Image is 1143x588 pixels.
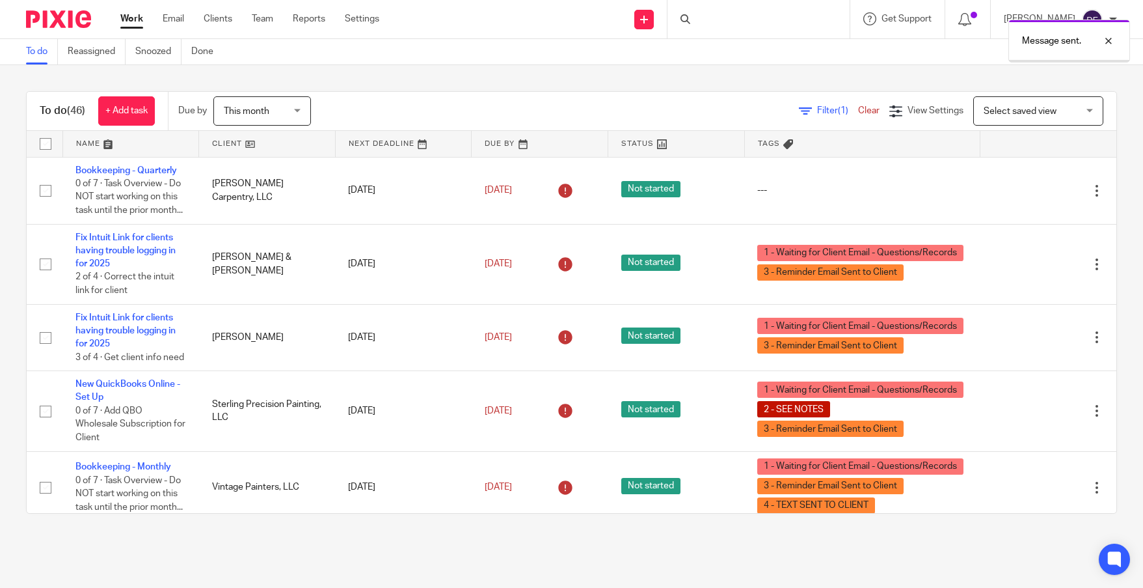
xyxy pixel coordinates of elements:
[345,12,379,25] a: Settings
[199,224,336,304] td: [PERSON_NAME] & [PERSON_NAME]
[199,451,336,524] td: Vintage Painters, LLC
[757,264,904,281] span: 3 - Reminder Email Sent to Client
[75,462,171,471] a: Bookkeeping - Monthly
[757,337,904,354] span: 3 - Reminder Email Sent to Client
[75,380,180,402] a: New QuickBooks Online - Set Up
[75,273,174,296] span: 2 of 4 · Correct the intuit link for client
[984,107,1056,116] span: Select saved view
[199,371,336,451] td: Sterling Precision Painting, LLC
[178,104,207,117] p: Due by
[40,104,85,118] h1: To do
[485,333,512,342] span: [DATE]
[757,245,963,261] span: 1 - Waiting for Client Email - Questions/Records
[621,401,680,417] span: Not started
[199,157,336,224] td: [PERSON_NAME] Carpentry, LLC
[163,12,184,25] a: Email
[120,12,143,25] a: Work
[908,106,963,115] span: View Settings
[621,328,680,344] span: Not started
[75,313,176,349] a: Fix Intuit Link for clients having trouble logging in for 2025
[485,406,512,415] span: [DATE]
[98,96,155,126] a: + Add task
[485,483,512,492] span: [DATE]
[838,106,848,115] span: (1)
[335,451,472,524] td: [DATE]
[26,39,58,64] a: To do
[204,12,232,25] a: Clients
[621,478,680,494] span: Not started
[1022,35,1081,48] p: Message sent.
[75,179,183,215] span: 0 of 7 · Task Overview - Do NOT start working on this task until the prior month...
[75,166,177,175] a: Bookkeeping - Quarterly
[858,106,880,115] a: Clear
[68,39,126,64] a: Reassigned
[26,10,91,28] img: Pixie
[757,458,963,475] span: 1 - Waiting for Client Email - Questions/Records
[817,106,858,115] span: Filter
[335,224,472,304] td: [DATE]
[485,186,512,195] span: [DATE]
[757,497,875,514] span: 4 - TEXT SENT TO CLIENT
[199,304,336,371] td: [PERSON_NAME]
[757,184,967,197] div: ---
[757,478,904,494] span: 3 - Reminder Email Sent to Client
[335,157,472,224] td: [DATE]
[252,12,273,25] a: Team
[67,105,85,116] span: (46)
[757,401,830,417] span: 2 - SEE NOTES
[135,39,182,64] a: Snoozed
[757,382,963,398] span: 1 - Waiting for Client Email - Questions/Records
[75,476,183,512] span: 0 of 7 · Task Overview - Do NOT start working on this task until the prior month...
[191,39,223,64] a: Done
[75,353,184,362] span: 3 of 4 · Get client info need
[293,12,325,25] a: Reports
[757,421,904,437] span: 3 - Reminder Email Sent to Client
[621,255,680,271] span: Not started
[75,233,176,269] a: Fix Intuit Link for clients having trouble logging in for 2025
[75,406,185,442] span: 0 of 7 · Add QBO Wholesale Subscription for Client
[335,304,472,371] td: [DATE]
[335,371,472,451] td: [DATE]
[757,318,963,334] span: 1 - Waiting for Client Email - Questions/Records
[224,107,269,116] span: This month
[1082,9,1103,30] img: svg%3E
[485,259,512,268] span: [DATE]
[758,140,780,147] span: Tags
[621,181,680,197] span: Not started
